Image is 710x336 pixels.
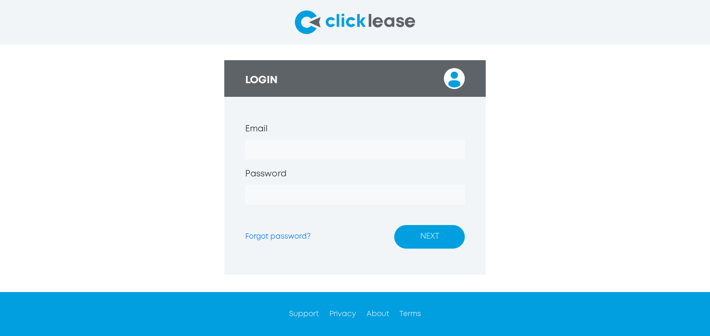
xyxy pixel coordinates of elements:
[245,168,287,181] label: Password
[245,233,311,240] a: Forgot password?
[245,74,278,87] h3: LOGIN
[289,311,319,317] a: Support
[394,225,465,249] button: NEXT
[399,311,421,317] a: Terms
[245,123,268,136] label: Email
[329,311,356,317] a: Privacy
[367,311,389,317] a: About
[295,10,415,34] img: click-lease-logo-svg.svg
[444,68,465,89] img: login_user.svg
